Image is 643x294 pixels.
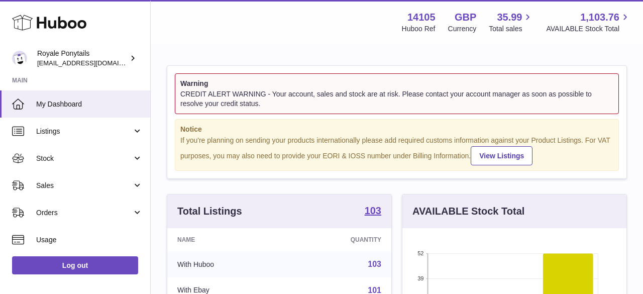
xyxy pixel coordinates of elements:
[455,11,476,24] strong: GBP
[489,11,533,34] a: 35.99 Total sales
[180,79,613,88] strong: Warning
[402,24,436,34] div: Huboo Ref
[417,250,423,256] text: 52
[368,260,381,268] a: 103
[580,11,619,24] span: 1,103.76
[37,59,148,67] span: [EMAIL_ADDRESS][DOMAIN_NAME]
[37,49,128,68] div: Royale Ponytails
[12,256,138,274] a: Log out
[448,24,477,34] div: Currency
[36,208,132,218] span: Orders
[546,11,631,34] a: 1,103.76 AVAILABLE Stock Total
[546,24,631,34] span: AVAILABLE Stock Total
[36,154,132,163] span: Stock
[407,11,436,24] strong: 14105
[365,206,381,218] a: 103
[412,205,524,218] h3: AVAILABLE Stock Total
[180,125,613,134] strong: Notice
[36,127,132,136] span: Listings
[471,146,532,165] a: View Listings
[167,228,285,251] th: Name
[36,235,143,245] span: Usage
[365,206,381,216] strong: 103
[177,205,242,218] h3: Total Listings
[180,136,613,166] div: If you're planning on sending your products internationally please add required customs informati...
[167,251,285,277] td: With Huboo
[36,181,132,190] span: Sales
[489,24,533,34] span: Total sales
[36,100,143,109] span: My Dashboard
[497,11,522,24] span: 35.99
[12,51,27,66] img: internalAdmin-14105@internal.huboo.com
[285,228,391,251] th: Quantity
[180,89,613,109] div: CREDIT ALERT WARNING - Your account, sales and stock are at risk. Please contact your account man...
[417,275,423,281] text: 39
